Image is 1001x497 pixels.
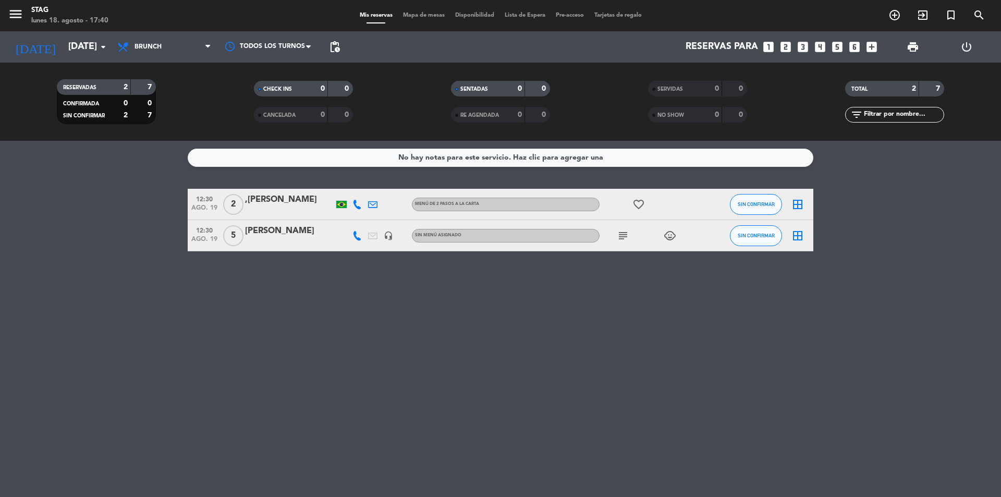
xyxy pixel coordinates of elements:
[345,85,351,92] strong: 0
[31,5,108,16] div: STAG
[518,111,522,118] strong: 0
[63,113,105,118] span: SIN CONFIRMAR
[321,111,325,118] strong: 0
[321,85,325,92] strong: 0
[191,236,217,248] span: ago. 19
[124,83,128,91] strong: 2
[148,112,154,119] strong: 7
[8,35,63,58] i: [DATE]
[851,87,868,92] span: TOTAL
[328,41,341,53] span: pending_actions
[738,201,775,207] span: SIN CONFIRMAR
[223,225,243,246] span: 5
[450,13,499,18] span: Disponibilidad
[542,85,548,92] strong: 0
[355,13,398,18] span: Mis reservas
[63,101,99,106] span: CONFIRMADA
[715,85,719,92] strong: 0
[739,111,745,118] strong: 0
[63,85,96,90] span: RESERVADAS
[912,85,916,92] strong: 2
[191,224,217,236] span: 12:30
[850,108,863,121] i: filter_list
[191,204,217,216] span: ago. 19
[8,6,23,26] button: menu
[148,83,154,91] strong: 7
[415,202,479,206] span: Menú de 2 pasos a la Carta
[97,41,109,53] i: arrow_drop_down
[796,40,810,54] i: looks_3
[245,193,334,207] div: ,[PERSON_NAME]
[263,87,292,92] span: CHECK INS
[398,152,603,164] div: No hay notas para este servicio. Haz clic para agregar una
[135,43,162,51] span: Brunch
[657,113,684,118] span: NO SHOW
[813,40,827,54] i: looks_4
[888,9,901,21] i: add_circle_outline
[973,9,985,21] i: search
[263,113,296,118] span: CANCELADA
[738,233,775,238] span: SIN CONFIRMAR
[664,229,676,242] i: child_care
[715,111,719,118] strong: 0
[499,13,551,18] span: Lista de Espera
[762,40,775,54] i: looks_one
[124,100,128,107] strong: 0
[551,13,589,18] span: Pre-acceso
[542,111,548,118] strong: 0
[779,40,792,54] i: looks_two
[617,229,629,242] i: subject
[8,6,23,22] i: menu
[460,87,488,92] span: SENTADAS
[939,31,993,63] div: LOG OUT
[686,42,758,52] span: Reservas para
[945,9,957,21] i: turned_in_not
[936,85,942,92] strong: 7
[739,85,745,92] strong: 0
[730,225,782,246] button: SIN CONFIRMAR
[791,229,804,242] i: border_all
[863,109,944,120] input: Filtrar por nombre...
[31,16,108,26] div: lunes 18. agosto - 17:40
[960,41,973,53] i: power_settings_new
[632,198,645,211] i: favorite_border
[865,40,878,54] i: add_box
[730,194,782,215] button: SIN CONFIRMAR
[191,192,217,204] span: 12:30
[917,9,929,21] i: exit_to_app
[518,85,522,92] strong: 0
[223,194,243,215] span: 2
[791,198,804,211] i: border_all
[907,41,919,53] span: print
[460,113,499,118] span: RE AGENDADA
[848,40,861,54] i: looks_6
[245,224,334,238] div: [PERSON_NAME]
[124,112,128,119] strong: 2
[345,111,351,118] strong: 0
[148,100,154,107] strong: 0
[657,87,683,92] span: SERVIDAS
[589,13,647,18] span: Tarjetas de regalo
[398,13,450,18] span: Mapa de mesas
[415,233,461,237] span: Sin menú asignado
[384,231,393,240] i: headset_mic
[831,40,844,54] i: looks_5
